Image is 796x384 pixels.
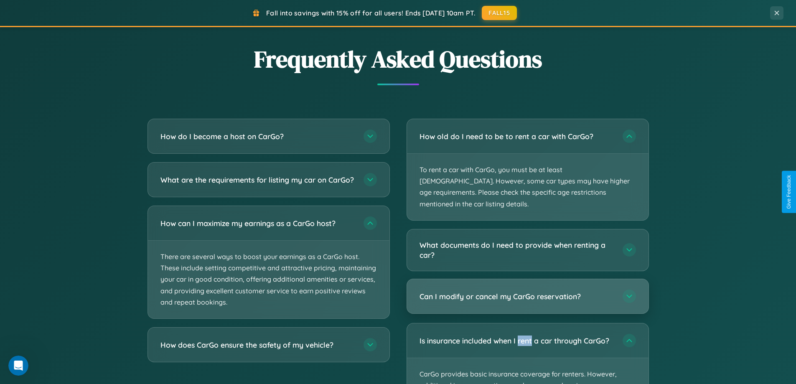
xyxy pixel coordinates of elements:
[160,175,355,185] h3: What are the requirements for listing my car on CarGo?
[148,241,389,318] p: There are several ways to boost your earnings as a CarGo host. These include setting competitive ...
[420,131,614,142] h3: How old do I need to be to rent a car with CarGo?
[482,6,517,20] button: FALL15
[407,154,648,220] p: To rent a car with CarGo, you must be at least [DEMOGRAPHIC_DATA]. However, some car types may ha...
[420,291,614,302] h3: Can I modify or cancel my CarGo reservation?
[8,356,28,376] iframe: Intercom live chat
[420,336,614,346] h3: Is insurance included when I rent a car through CarGo?
[148,43,649,75] h2: Frequently Asked Questions
[266,9,476,17] span: Fall into savings with 15% off for all users! Ends [DATE] 10am PT.
[160,340,355,350] h3: How does CarGo ensure the safety of my vehicle?
[160,218,355,229] h3: How can I maximize my earnings as a CarGo host?
[160,131,355,142] h3: How do I become a host on CarGo?
[786,175,792,209] div: Give Feedback
[420,240,614,260] h3: What documents do I need to provide when renting a car?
